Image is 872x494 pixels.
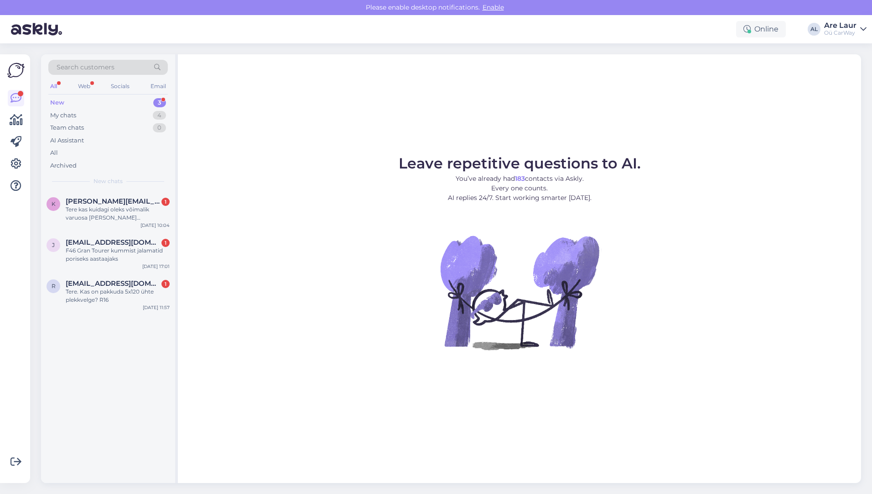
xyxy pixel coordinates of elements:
img: Askly Logo [7,62,25,79]
div: 1 [161,198,170,206]
div: Are Laur [824,22,856,29]
div: Web [76,80,92,92]
div: 1 [161,239,170,247]
div: All [48,80,59,92]
span: Leave repetitive questions to AI. [399,154,641,172]
div: Team chats [50,123,84,132]
div: F46 Gran Tourer kummist jalamatid poriseks aastaajaks [66,247,170,263]
span: K [52,200,56,207]
span: Search customers [57,63,114,72]
div: AL [808,23,820,36]
b: 183 [515,174,525,183]
span: Enable [480,3,507,11]
div: 4 [153,111,166,120]
span: R [52,283,56,289]
div: 0 [153,123,166,132]
span: Riinakoolme@mail.ee [66,279,161,288]
span: janus.savi@gmail.com [66,238,161,247]
div: AI Assistant [50,136,84,145]
span: New chats [93,177,123,185]
div: All [50,148,58,158]
span: j [52,242,55,248]
div: [DATE] 17:01 [142,263,170,270]
img: No Chat active [437,210,602,374]
div: Tere. Kas on pakkuda 5x120 ühte plekkvelge? R16 [66,288,170,304]
div: Archived [50,161,77,170]
div: [DATE] 10:04 [140,222,170,229]
div: Socials [109,80,131,92]
div: 3 [153,98,166,107]
div: Tere kas kuidagi oleks võimalik varuosa [PERSON_NAME] [PERSON_NAME] 18.30 [66,205,170,222]
div: 1 [161,280,170,288]
div: [DATE] 11:57 [143,304,170,311]
a: Are LaurOü CarWay [824,22,867,37]
div: Email [149,80,168,92]
div: My chats [50,111,76,120]
div: Online [736,21,786,37]
div: Oü CarWay [824,29,856,37]
p: You’ve already had contacts via Askly. Every one counts. AI replies 24/7. Start working smarter [... [399,174,641,203]
div: New [50,98,64,107]
span: Kristo.toome@gmail.com [66,197,161,205]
